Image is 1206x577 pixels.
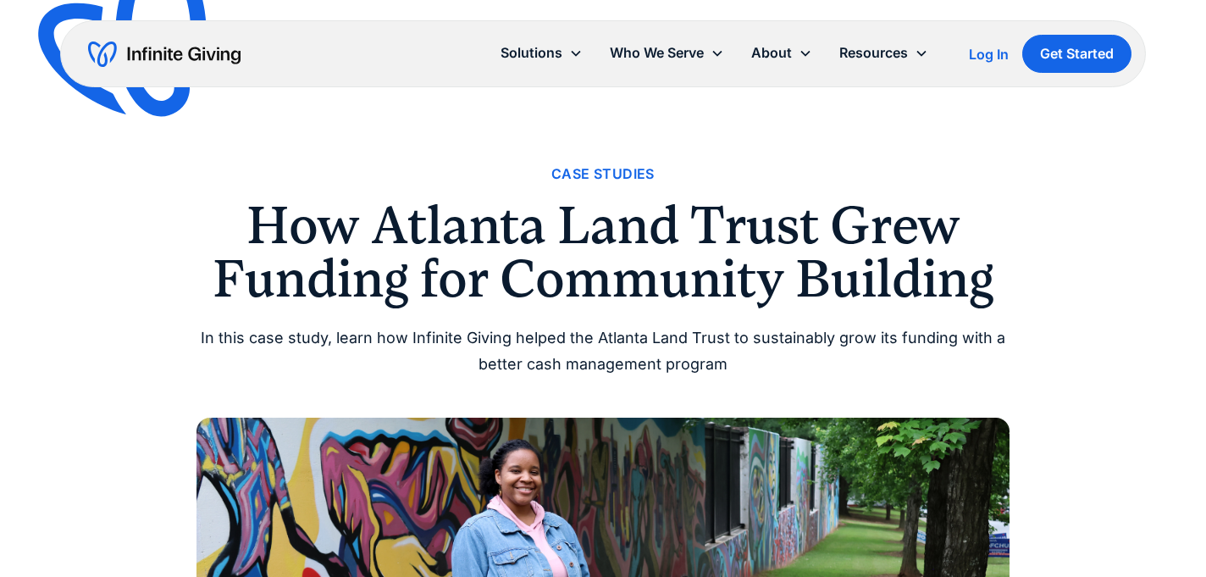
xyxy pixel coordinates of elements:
h1: How Atlanta Land Trust Grew Funding for Community Building [196,199,1010,305]
div: Who We Serve [610,42,704,64]
div: Solutions [501,42,562,64]
a: Get Started [1022,35,1131,73]
div: Who We Serve [596,35,738,71]
a: Log In [969,44,1009,64]
a: Case Studies [551,163,655,186]
div: About [738,35,826,71]
div: Resources [839,42,908,64]
div: Resources [826,35,942,71]
div: About [751,42,792,64]
a: home [88,41,241,68]
div: In this case study, learn how Infinite Giving helped the Atlanta Land Trust to sustainably grow i... [196,325,1010,377]
div: Log In [969,47,1009,61]
div: Solutions [487,35,596,71]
